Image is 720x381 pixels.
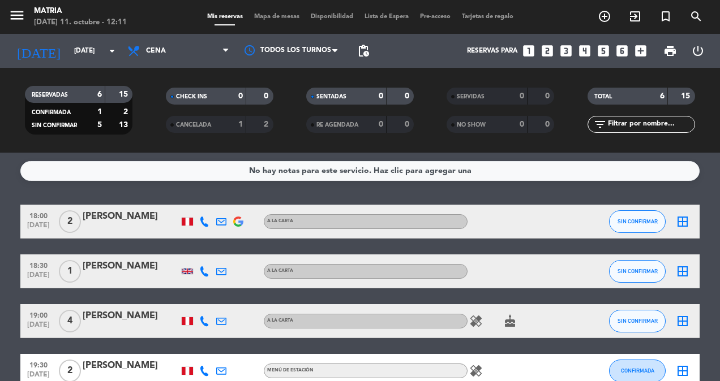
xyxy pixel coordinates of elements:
[316,122,358,128] span: RE AGENDADA
[176,94,207,99] span: CHECK INS
[32,92,68,98] span: RESERVADAS
[34,17,127,28] div: [DATE] 11. octubre - 12:11
[676,215,689,228] i: border_all
[456,14,519,20] span: Tarjetas de regalo
[8,7,25,28] button: menu
[618,268,658,274] span: SIN CONFIRMAR
[598,10,611,23] i: add_circle_outline
[249,164,472,177] div: No hay notas para este servicio. Haz clic para agregar una
[357,44,370,58] span: pending_actions
[676,265,689,278] i: border_all
[684,34,712,68] div: LOG OUT
[233,217,243,227] img: google-logo.png
[59,210,81,233] span: 2
[267,269,293,273] span: A la Carta
[618,318,658,324] span: SIN CONFIRMAR
[503,314,517,328] i: cake
[469,314,483,328] i: healing
[32,110,71,115] span: CONFIRMADA
[469,364,483,378] i: healing
[609,310,666,332] button: SIN CONFIRMAR
[24,258,53,271] span: 18:30
[621,367,654,374] span: CONFIRMADA
[379,120,383,128] strong: 0
[577,44,592,58] i: looks_4
[609,260,666,283] button: SIN CONFIRMAR
[545,92,552,100] strong: 0
[520,92,524,100] strong: 0
[596,44,611,58] i: looks_5
[691,44,705,58] i: power_settings_new
[238,92,243,100] strong: 0
[405,92,412,100] strong: 0
[660,92,665,100] strong: 6
[676,364,689,378] i: border_all
[24,222,53,235] span: [DATE]
[176,122,211,128] span: CANCELADA
[405,120,412,128] strong: 0
[97,121,102,129] strong: 5
[628,10,642,23] i: exit_to_app
[618,218,658,224] span: SIN CONFIRMAR
[545,120,552,128] strong: 0
[97,108,102,116] strong: 1
[264,92,271,100] strong: 0
[238,120,243,128] strong: 1
[359,14,414,20] span: Lista de Espera
[521,44,536,58] i: looks_one
[607,118,695,131] input: Filtrar por nombre...
[24,308,53,321] span: 19:00
[105,44,119,58] i: arrow_drop_down
[467,47,517,55] span: Reservas para
[248,14,305,20] span: Mapa de mesas
[24,271,53,284] span: [DATE]
[83,259,179,274] div: [PERSON_NAME]
[8,7,25,24] i: menu
[8,38,68,63] i: [DATE]
[457,122,486,128] span: NO SHOW
[689,10,703,23] i: search
[520,120,524,128] strong: 0
[83,358,179,373] div: [PERSON_NAME]
[316,94,346,99] span: SENTADAS
[119,90,130,98] strong: 15
[59,310,81,332] span: 4
[609,210,666,233] button: SIN CONFIRMAR
[119,121,130,129] strong: 13
[267,318,293,323] span: A la Carta
[676,314,689,328] i: border_all
[659,10,672,23] i: turned_in_not
[681,92,692,100] strong: 15
[24,358,53,371] span: 19:30
[615,44,629,58] i: looks_6
[34,6,127,17] div: MATRIA
[59,260,81,283] span: 1
[593,118,607,131] i: filter_list
[594,94,612,99] span: TOTAL
[24,209,53,222] span: 18:00
[379,92,383,100] strong: 0
[267,368,314,373] span: Menú de estación
[559,44,573,58] i: looks_3
[123,108,130,116] strong: 2
[663,44,677,58] span: print
[202,14,248,20] span: Mis reservas
[83,209,179,224] div: [PERSON_NAME]
[540,44,555,58] i: looks_two
[414,14,456,20] span: Pre-acceso
[633,44,648,58] i: add_box
[146,47,166,55] span: Cena
[267,219,293,223] span: A la Carta
[305,14,359,20] span: Disponibilidad
[83,309,179,323] div: [PERSON_NAME]
[24,321,53,334] span: [DATE]
[97,90,102,98] strong: 6
[32,123,77,128] span: SIN CONFIRMAR
[457,94,485,99] span: SERVIDAS
[264,120,271,128] strong: 2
